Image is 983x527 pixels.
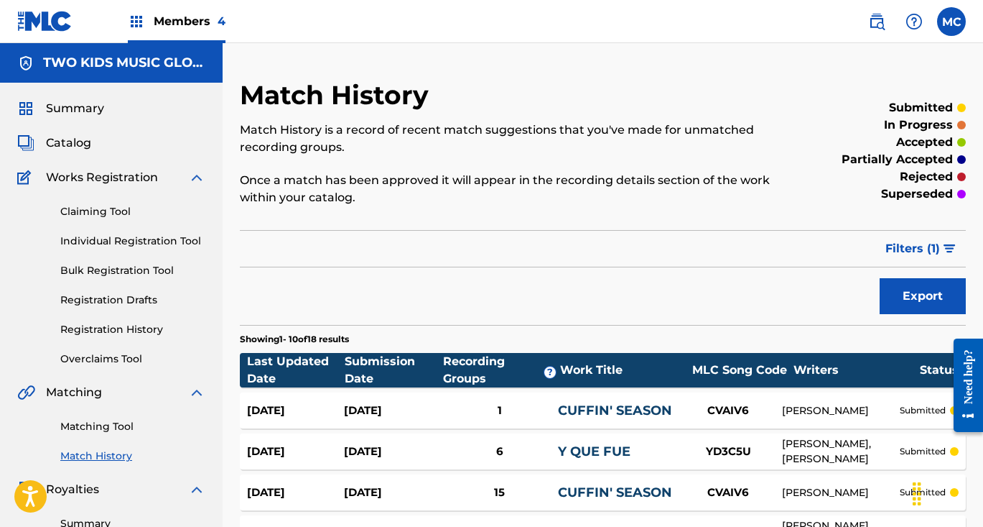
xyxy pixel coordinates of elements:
[862,7,891,36] a: Public Search
[344,444,441,460] div: [DATE]
[782,436,900,467] div: [PERSON_NAME], [PERSON_NAME]
[558,444,630,459] a: Y QUE FUE
[247,403,344,419] div: [DATE]
[17,481,34,498] img: Royalties
[344,403,441,419] div: [DATE]
[558,485,672,500] a: CUFFIN' SEASON
[674,485,782,501] div: CVAIV6
[558,403,672,418] a: CUFFIN' SEASON
[881,185,953,203] p: superseded
[674,444,782,460] div: YD3C5U
[560,362,686,379] div: Work Title
[247,444,344,460] div: [DATE]
[937,7,966,36] div: User Menu
[60,449,205,464] a: Match History
[17,55,34,72] img: Accounts
[793,362,920,379] div: Writers
[345,353,442,388] div: Submission Date
[686,362,793,379] div: MLC Song Code
[920,362,959,379] div: Status
[60,322,205,337] a: Registration History
[17,384,35,401] img: Matching
[344,485,441,501] div: [DATE]
[60,352,205,367] a: Overclaims Tool
[240,333,349,346] p: Showing 1 - 10 of 18 results
[877,231,966,267] button: Filters (1)
[60,293,205,308] a: Registration Drafts
[60,263,205,278] a: Bulk Registration Tool
[943,326,983,445] iframe: Resource Center
[240,122,798,156] p: Match History is a record of recent match suggestions that you've made for unmatched recording gr...
[247,353,345,388] div: Last Updated Date
[884,116,953,134] p: in progress
[46,481,99,498] span: Royalties
[674,403,782,419] div: CVAIV6
[782,403,900,418] div: [PERSON_NAME]
[60,204,205,219] a: Claiming Tool
[17,100,104,117] a: SummarySummary
[218,14,225,28] span: 4
[60,234,205,249] a: Individual Registration Tool
[896,134,953,151] p: accepted
[188,169,205,186] img: expand
[885,240,940,257] span: Filters ( 1 )
[889,99,953,116] p: submitted
[880,278,966,314] button: Export
[842,151,953,168] p: partially accepted
[900,486,946,499] p: submitted
[442,444,558,460] div: 6
[782,485,900,500] div: [PERSON_NAME]
[944,244,956,253] img: filter
[60,419,205,434] a: Matching Tool
[43,55,205,71] h5: TWO KIDS MUSIC GLOBAL PUBLISHING
[188,384,205,401] img: expand
[46,134,91,152] span: Catalog
[46,384,102,401] span: Matching
[247,485,344,501] div: [DATE]
[900,7,928,36] div: Help
[188,481,205,498] img: expand
[154,13,225,29] span: Members
[868,13,885,30] img: search
[240,79,436,111] h2: Match History
[46,100,104,117] span: Summary
[905,13,923,30] img: help
[46,169,158,186] span: Works Registration
[900,168,953,185] p: rejected
[17,11,73,32] img: MLC Logo
[240,172,798,206] p: Once a match has been approved it will appear in the recording details section of the work within...
[17,100,34,117] img: Summary
[905,472,928,515] div: Drag
[911,458,983,527] iframe: Chat Widget
[442,403,558,419] div: 1
[442,485,558,501] div: 15
[128,13,145,30] img: Top Rightsholders
[17,169,36,186] img: Works Registration
[17,134,91,152] a: CatalogCatalog
[900,445,946,458] p: submitted
[443,353,561,388] div: Recording Groups
[544,367,556,378] span: ?
[900,404,946,417] p: submitted
[17,134,34,152] img: Catalog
